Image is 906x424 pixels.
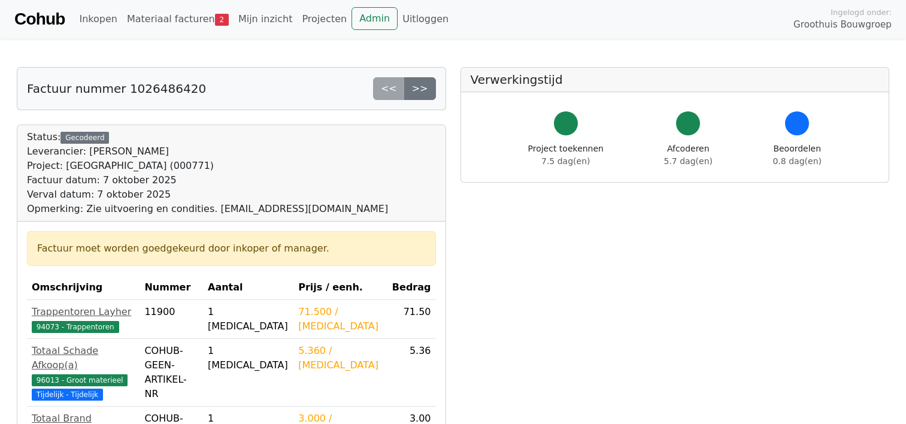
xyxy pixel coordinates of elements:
td: COHUB-GEEN-ARTIKEL-NR [140,339,203,407]
th: Bedrag [387,275,436,300]
td: 71.50 [387,300,436,339]
a: Projecten [297,7,352,31]
a: Inkopen [74,7,122,31]
div: 71.500 / [MEDICAL_DATA] [298,305,383,334]
div: 1 [MEDICAL_DATA] [208,305,289,334]
span: 5.7 dag(en) [664,156,713,166]
span: 7.5 dag(en) [541,156,590,166]
div: Opmerking: Zie uitvoering en condities. [EMAIL_ADDRESS][DOMAIN_NAME] [27,202,388,216]
span: 94073 - Trappentoren [32,321,119,333]
th: Omschrijving [27,275,140,300]
a: Trappentoren Layher94073 - Trappentoren [32,305,135,334]
span: 2 [215,14,229,26]
div: Factuur datum: 7 oktober 2025 [27,173,388,187]
th: Aantal [203,275,293,300]
div: Afcoderen [664,143,713,168]
th: Nummer [140,275,203,300]
div: 1 [MEDICAL_DATA] [208,344,289,372]
div: Trappentoren Layher [32,305,135,319]
td: 11900 [140,300,203,339]
a: >> [404,77,436,100]
div: Status: [27,130,388,216]
th: Prijs / eenh. [293,275,387,300]
div: Factuur moet worden goedgekeurd door inkoper of manager. [37,241,426,256]
a: Totaal Schade Afkoop(a)96013 - Groot materieel Tijdelijk - Tijdelijk [32,344,135,401]
div: Totaal Schade Afkoop(a) [32,344,135,372]
div: Leverancier: [PERSON_NAME] [27,144,388,159]
div: Beoordelen [773,143,822,168]
span: 0.8 dag(en) [773,156,822,166]
h5: Factuur nummer 1026486420 [27,81,206,96]
div: Project: [GEOGRAPHIC_DATA] (000771) [27,159,388,173]
span: Groothuis Bouwgroep [793,18,892,32]
a: Uitloggen [398,7,453,31]
div: Gecodeerd [60,132,109,144]
a: Admin [352,7,398,30]
td: 5.36 [387,339,436,407]
a: Cohub [14,5,65,34]
div: Verval datum: 7 oktober 2025 [27,187,388,202]
a: Materiaal facturen2 [122,7,234,31]
div: Project toekennen [528,143,604,168]
div: 5.360 / [MEDICAL_DATA] [298,344,383,372]
span: 96013 - Groot materieel [32,374,128,386]
h5: Verwerkingstijd [471,72,880,87]
span: Ingelogd onder: [831,7,892,18]
a: Mijn inzicht [234,7,298,31]
span: Tijdelijk - Tijdelijk [32,389,103,401]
